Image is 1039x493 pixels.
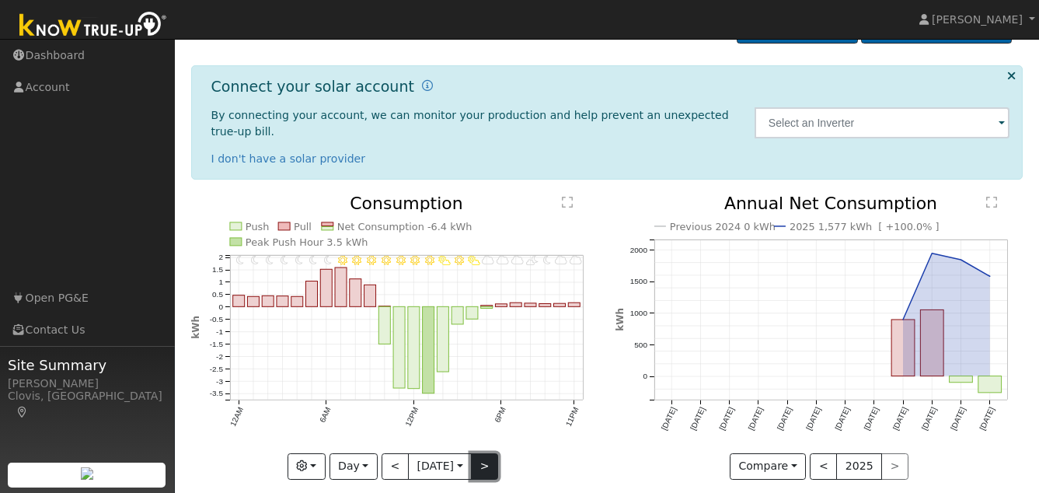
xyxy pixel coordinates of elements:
[455,256,464,265] i: 3PM - MostlyClear
[986,196,997,208] text: 
[209,365,223,373] text: -2.5
[318,407,333,425] text: 6AM
[396,256,406,265] i: 11AM - MostlyClear
[236,256,244,265] i: 12AM - Clear
[471,453,498,480] button: >
[8,388,166,421] div: Clovis, [GEOGRAPHIC_DATA]
[408,307,420,390] rect: onclick=""
[949,406,967,432] text: [DATE]
[350,194,463,213] text: Consumption
[556,256,568,265] i: 10PM - MostlyCloudy
[929,250,935,257] circle: onclick=""
[562,196,573,208] text: 
[629,246,647,254] text: 2000
[246,221,270,233] text: Push
[393,307,405,389] rect: onclick=""
[921,310,944,376] rect: onclick=""
[232,295,244,307] rect: onclick=""
[543,256,551,265] i: 9PM - MostlyClear
[629,309,647,318] text: 1000
[539,304,551,307] rect: onclick=""
[525,303,536,306] rect: onclick=""
[352,256,361,265] i: 8AM - MostlyClear
[863,406,880,432] text: [DATE]
[378,307,390,344] rect: onclick=""
[634,341,647,349] text: 500
[920,406,938,432] text: [DATE]
[382,256,391,265] i: 10AM - MostlyClear
[978,376,1002,393] rect: onclick=""
[209,390,223,398] text: -3.5
[324,256,332,265] i: 6AM - Clear
[212,291,223,299] text: 0.5
[337,256,347,265] i: 7AM - MostlyClear
[305,281,317,307] rect: onclick=""
[212,266,223,274] text: 1.5
[423,307,434,394] rect: onclick=""
[790,221,940,233] text: 2025 1,577 kWh [ +100.0% ]
[309,256,317,265] i: 5AM - Clear
[810,453,837,480] button: <
[643,372,647,381] text: 0
[438,256,451,265] i: 2PM - PartlyCloudy
[987,274,993,280] circle: onclick=""
[367,256,376,265] i: 9AM - MostlyClear
[978,406,996,432] text: [DATE]
[891,320,915,377] rect: onclick=""
[247,297,259,307] rect: onclick=""
[216,328,223,337] text: -1
[277,296,288,307] rect: onclick=""
[382,453,409,480] button: <
[468,256,480,265] i: 4PM - PartlyCloudy
[81,467,93,480] img: retrieve
[569,303,581,307] rect: onclick=""
[496,304,507,307] rect: onclick=""
[836,453,882,480] button: 2025
[216,352,223,361] text: -2
[493,407,507,425] text: 6PM
[246,236,368,248] text: Peak Push Hour 3.5 kWh
[689,406,706,432] text: [DATE]
[526,256,539,265] i: 8PM - PartlyCloudy
[211,109,729,138] span: By connecting your account, we can monitor your production and help prevent an unexpected true-up...
[437,307,448,372] rect: onclick=""
[776,406,793,432] text: [DATE]
[730,453,807,480] button: Compare
[717,406,735,432] text: [DATE]
[350,279,361,307] rect: onclick=""
[228,407,245,428] text: 12AM
[466,307,478,320] rect: onclick=""
[218,278,223,287] text: 1
[452,307,463,325] rect: onclick=""
[16,406,30,418] a: Map
[746,406,764,432] text: [DATE]
[481,306,493,307] rect: onclick=""
[554,304,566,307] rect: onclick=""
[900,317,906,323] circle: onclick=""
[335,268,347,307] rect: onclick=""
[932,13,1023,26] span: [PERSON_NAME]
[294,221,312,233] text: Pull
[481,307,493,309] rect: onclick=""
[12,9,175,44] img: Know True-Up
[211,78,414,96] h1: Connect your solar account
[564,407,581,428] text: 11PM
[425,256,434,265] i: 1PM - MostlyClear
[804,406,822,432] text: [DATE]
[483,256,495,265] i: 5PM - Cloudy
[833,406,851,432] text: [DATE]
[660,406,678,432] text: [DATE]
[408,453,472,480] button: [DATE]
[262,296,274,307] rect: onclick=""
[891,406,909,432] text: [DATE]
[958,257,964,263] circle: onclick=""
[629,278,647,286] text: 1500
[497,256,509,265] i: 6PM - Cloudy
[281,256,288,265] i: 3AM - Clear
[8,376,166,392] div: [PERSON_NAME]
[410,256,420,265] i: 12PM - MostlyClear
[266,256,274,265] i: 2AM - Clear
[251,256,259,265] i: 1AM - Clear
[755,107,1010,138] input: Select an Inverter
[216,377,223,386] text: -3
